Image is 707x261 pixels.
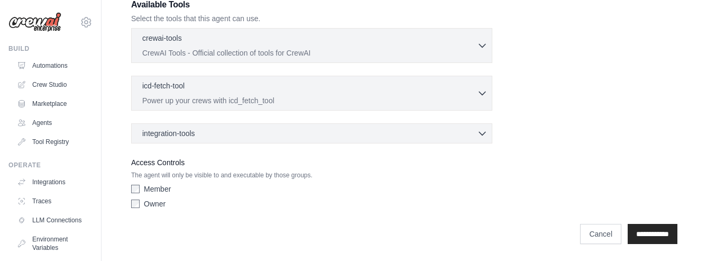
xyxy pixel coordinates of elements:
img: Logo [8,12,61,32]
a: Crew Studio [13,76,93,93]
p: Power up your crews with icd_fetch_tool [142,95,477,106]
button: integration-tools [136,128,488,139]
label: Owner [144,199,166,209]
a: Cancel [580,224,621,244]
button: crewai-tools CrewAI Tools - Official collection of tools for CrewAI [136,33,488,58]
p: icd-fetch-tool [142,80,185,91]
a: Traces [13,193,93,210]
span: integration-tools [142,128,195,139]
div: Build [8,44,93,53]
p: crewai-tools [142,33,182,43]
label: Member [144,184,171,194]
a: Agents [13,114,93,131]
p: CrewAI Tools - Official collection of tools for CrewAI [142,48,477,58]
a: Environment Variables [13,231,93,256]
a: Tool Registry [13,133,93,150]
a: Marketplace [13,95,93,112]
p: The agent will only be visible to and executable by those groups. [131,171,492,179]
a: LLM Connections [13,212,93,229]
a: Integrations [13,174,93,191]
a: Automations [13,57,93,74]
p: Select the tools that this agent can use. [131,13,492,24]
button: icd-fetch-tool Power up your crews with icd_fetch_tool [136,80,488,106]
div: Operate [8,161,93,169]
label: Access Controls [131,156,492,169]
